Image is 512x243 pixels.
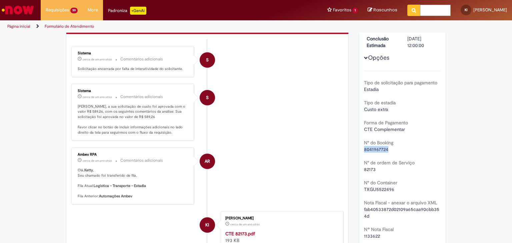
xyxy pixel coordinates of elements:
[88,7,98,13] span: More
[362,35,403,49] dt: Conclusão Estimada
[108,7,146,15] div: Padroniza
[364,86,379,92] span: Estadia
[45,24,94,29] a: Formulário de Atendimento
[78,104,189,135] p: [PERSON_NAME], a sua solicitação de custo foi aprovada com o valor R$ 589,26, com os seguintes co...
[78,89,189,93] div: Sistema
[130,7,146,15] p: +GenAi
[364,80,437,86] b: Tipo de solicitação para pagamento
[230,222,260,226] time: 20/04/2024 11:40:41
[120,158,163,163] small: Comentários adicionais
[83,57,112,61] time: 20/08/2024 14:29:19
[364,206,439,219] span: fab40533872d02109a65caa90cbb354d
[364,166,376,172] span: 82173
[205,153,210,169] span: AR
[230,222,260,226] span: cerca de um ano atrás
[225,231,255,237] a: CTE 82173.pdf
[364,200,437,206] b: Nota Fiscal - anexar o arquivo XML
[200,154,215,169] div: Ambev RPA
[83,95,112,99] time: 26/07/2024 10:29:15
[473,7,507,13] span: [PERSON_NAME]
[83,159,112,163] time: 21/04/2024 19:05:06
[364,233,380,239] span: 1133622
[46,7,69,13] span: Requisições
[200,217,215,233] div: Ketty Ivankio
[364,126,405,132] span: CTE Complementar
[333,7,351,13] span: Favoritos
[83,57,112,61] span: cerca de um ano atrás
[78,51,189,55] div: Sistema
[94,183,146,188] b: Logistica – Transporte – Estadia
[99,194,132,199] b: Automações Ambev
[364,226,394,232] b: Nº Nota Fiscal
[78,66,189,72] p: Solicitação encerrada por falta de interatividade do solicitante.
[120,94,163,100] small: Comentários adicionais
[70,8,78,13] span: 99
[364,186,394,192] span: TXGU5522496
[364,140,393,146] b: N° do Booking
[206,52,209,68] span: S
[120,56,163,62] small: Comentários adicionais
[205,217,209,233] span: KI
[373,7,397,13] span: Rascunhos
[364,106,388,112] span: Custo extra
[83,159,112,163] span: cerca de um ano atrás
[78,168,189,199] p: Olá, , Seu chamado foi transferido de fila. Fila Atual: Fila Anterior:
[364,100,396,106] b: Tipo de estadia
[364,160,415,166] b: N° de ordem de Serviço
[368,7,397,13] a: Rascunhos
[83,95,112,99] span: cerca de um ano atrás
[84,168,93,173] b: Ketty
[364,180,397,186] b: N° do Container
[7,24,30,29] a: Página inicial
[200,52,215,68] div: System
[78,153,189,157] div: Ambev RPA
[407,35,438,49] div: [DATE] 12:00:00
[206,90,209,106] span: S
[364,146,388,152] span: 8041967724
[407,5,420,16] button: Pesquisar
[225,216,336,220] div: [PERSON_NAME]
[1,3,35,17] img: ServiceNow
[465,8,467,12] span: KI
[5,20,336,33] ul: Trilhas de página
[364,120,408,126] b: Forma de Pagamento
[200,90,215,105] div: System
[353,8,358,13] span: 1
